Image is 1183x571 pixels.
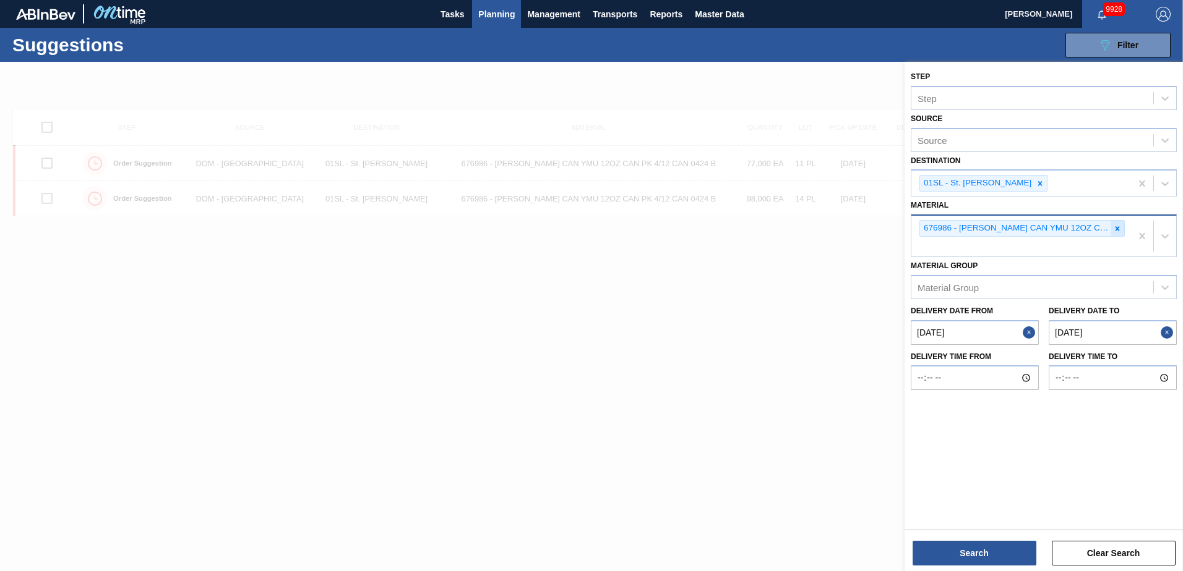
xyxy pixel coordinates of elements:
span: Transports [593,7,637,22]
h1: Suggestions [12,38,232,52]
label: Destination [911,156,960,165]
div: Source [918,135,947,145]
div: 676986 - [PERSON_NAME] CAN YMU 12OZ CAN PK 4/12 CAN 0424 B [920,221,1111,236]
label: Delivery time to [1049,348,1177,366]
span: Filter [1117,40,1138,50]
button: Notifications [1082,6,1122,23]
label: Material Group [911,261,978,270]
button: Filter [1065,33,1171,57]
label: Delivery Date to [1049,307,1119,315]
label: Delivery time from [911,348,1039,366]
button: Close [1161,320,1177,345]
span: 9928 [1103,2,1125,16]
div: 01SL - St. [PERSON_NAME] [920,176,1033,191]
span: Reports [650,7,682,22]
label: Source [911,114,942,123]
label: Step [911,72,930,81]
label: Delivery Date from [911,307,993,315]
img: Logout [1156,7,1171,22]
div: Material Group [918,282,979,292]
span: Management [527,7,580,22]
img: TNhmsLtSVTkK8tSr43FrP2fwEKptu5GPRR3wAAAABJRU5ErkJggg== [16,9,75,20]
input: mm/dd/yyyy [911,320,1039,345]
span: Planning [478,7,515,22]
label: Material [911,201,949,209]
input: mm/dd/yyyy [1049,320,1177,345]
div: Step [918,93,937,103]
span: Master Data [695,7,744,22]
button: Close [1023,320,1039,345]
span: Tasks [439,7,466,22]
